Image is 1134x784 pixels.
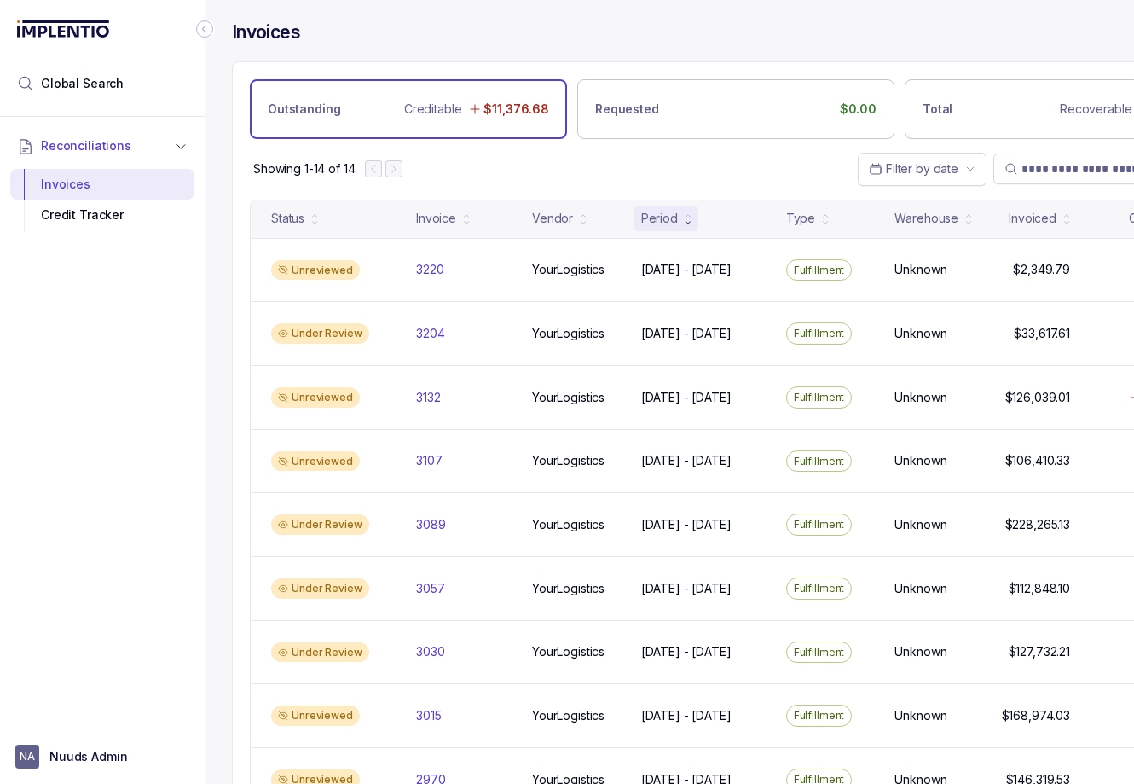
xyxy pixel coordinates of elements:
p: Fulfillment [794,325,845,342]
p: Fulfillment [794,580,845,597]
p: 3057 [416,580,444,597]
div: Invoices [24,169,181,200]
p: Nuuds Admin [49,748,127,765]
p: YourLogistics [532,707,605,724]
div: Reconciliations [10,166,194,235]
p: YourLogistics [532,452,605,469]
p: [DATE] - [DATE] [641,261,732,278]
p: Unknown [894,261,946,278]
p: YourLogistics [532,516,605,533]
div: Invoice [416,210,456,227]
p: Recoverable [1060,101,1131,118]
p: [DATE] - [DATE] [641,452,732,469]
p: Unknown [894,580,946,597]
p: Fulfillment [794,389,845,406]
p: Unknown [894,643,946,660]
div: Warehouse [894,210,958,227]
p: [DATE] - [DATE] [641,325,732,342]
div: Status [271,210,304,227]
p: [DATE] - [DATE] [641,707,732,724]
p: 3089 [416,516,445,533]
p: [DATE] - [DATE] [641,516,732,533]
p: Fulfillment [794,707,845,724]
span: User initials [15,745,39,769]
p: [DATE] - [DATE] [641,580,732,597]
p: Unknown [894,516,946,533]
div: Remaining page entries [253,160,355,177]
p: [DATE] - [DATE] [641,389,732,406]
p: $127,732.21 [1009,643,1070,660]
p: Unknown [894,325,946,342]
p: YourLogistics [532,580,605,597]
div: Unreviewed [271,706,360,726]
span: Reconciliations [41,137,131,154]
p: 3132 [416,389,440,406]
p: Fulfillment [794,644,845,661]
p: Unknown [894,389,946,406]
div: Unreviewed [271,387,360,408]
p: YourLogistics [532,325,605,342]
div: Under Review [271,514,369,535]
div: Vendor [532,210,573,227]
p: [DATE] - [DATE] [641,643,732,660]
p: Showing 1-14 of 14 [253,160,355,177]
p: 3220 [416,261,443,278]
p: 3107 [416,452,442,469]
p: $228,265.13 [1005,516,1070,533]
p: Total [923,101,952,118]
p: Fulfillment [794,453,845,470]
span: Global Search [41,75,124,92]
div: Under Review [271,642,369,663]
p: $33,617.61 [1014,325,1070,342]
div: Unreviewed [271,451,360,472]
div: Type [786,210,815,227]
p: $112,848.10 [1009,580,1070,597]
p: YourLogistics [532,389,605,406]
button: Reconciliations [10,127,194,165]
p: YourLogistics [532,643,605,660]
button: User initialsNuuds Admin [15,745,189,769]
div: Period [641,210,678,227]
p: $168,974.03 [1002,707,1070,724]
div: Invoiced [1009,210,1056,227]
p: 3015 [416,707,441,724]
p: 3204 [416,325,444,342]
p: YourLogistics [532,261,605,278]
div: Credit Tracker [24,200,181,230]
div: Unreviewed [271,260,360,281]
p: Creditable [404,101,462,118]
div: Collapse Icon [194,19,215,39]
h4: Invoices [232,20,300,44]
button: Date Range Picker [858,153,986,185]
p: Unknown [894,452,946,469]
div: Under Review [271,323,369,344]
p: $126,039.01 [1005,389,1070,406]
p: Requested [595,101,659,118]
p: Outstanding [268,101,340,118]
p: Fulfillment [794,262,845,279]
p: Fulfillment [794,516,845,533]
span: Filter by date [886,161,958,176]
div: Under Review [271,578,369,599]
p: $0.00 [840,101,877,118]
p: $11,376.68 [483,101,549,118]
p: $2,349.79 [1013,261,1070,278]
p: Unknown [894,707,946,724]
search: Date Range Picker [869,160,958,177]
p: $106,410.33 [1005,452,1070,469]
p: 3030 [416,643,444,660]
